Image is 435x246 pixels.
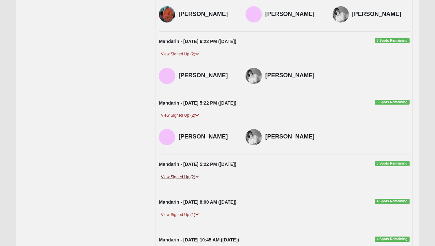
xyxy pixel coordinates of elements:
[375,100,410,105] span: 3 Spots Remaining
[246,6,262,22] img: Dayna Whitehead
[333,6,349,22] img: Martha Hoffstatter
[159,162,236,167] strong: Mandarin - [DATE] 5:22 PM ([DATE])
[159,112,201,119] a: View Signed Up (2)
[159,199,236,205] strong: Mandarin - [DATE] 8:00 AM ([DATE])
[159,129,175,145] img: Dayna Whitehead
[265,133,322,140] h4: [PERSON_NAME]
[178,11,236,18] h4: [PERSON_NAME]
[246,129,262,145] img: Martha Hoffstatter
[375,161,410,166] span: 3 Spots Remaining
[159,211,201,218] a: View Signed Up (1)
[265,11,322,18] h4: [PERSON_NAME]
[352,11,410,18] h4: [PERSON_NAME]
[159,6,175,22] img: John Hannigan
[159,68,175,84] img: Dayna Whitehead
[159,174,201,181] a: View Signed Up (2)
[375,38,410,43] span: 3 Spots Remaining
[159,39,236,44] strong: Mandarin - [DATE] 6:22 PM ([DATE])
[159,237,239,242] strong: Mandarin - [DATE] 10:45 AM ([DATE])
[246,68,262,84] img: Martha Hoffstatter
[178,72,236,79] h4: [PERSON_NAME]
[375,237,410,242] span: 4 Spots Remaining
[159,51,201,58] a: View Signed Up (2)
[159,100,236,106] strong: Mandarin - [DATE] 5:22 PM ([DATE])
[178,133,236,140] h4: [PERSON_NAME]
[375,199,410,204] span: 4 Spots Remaining
[265,72,322,79] h4: [PERSON_NAME]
